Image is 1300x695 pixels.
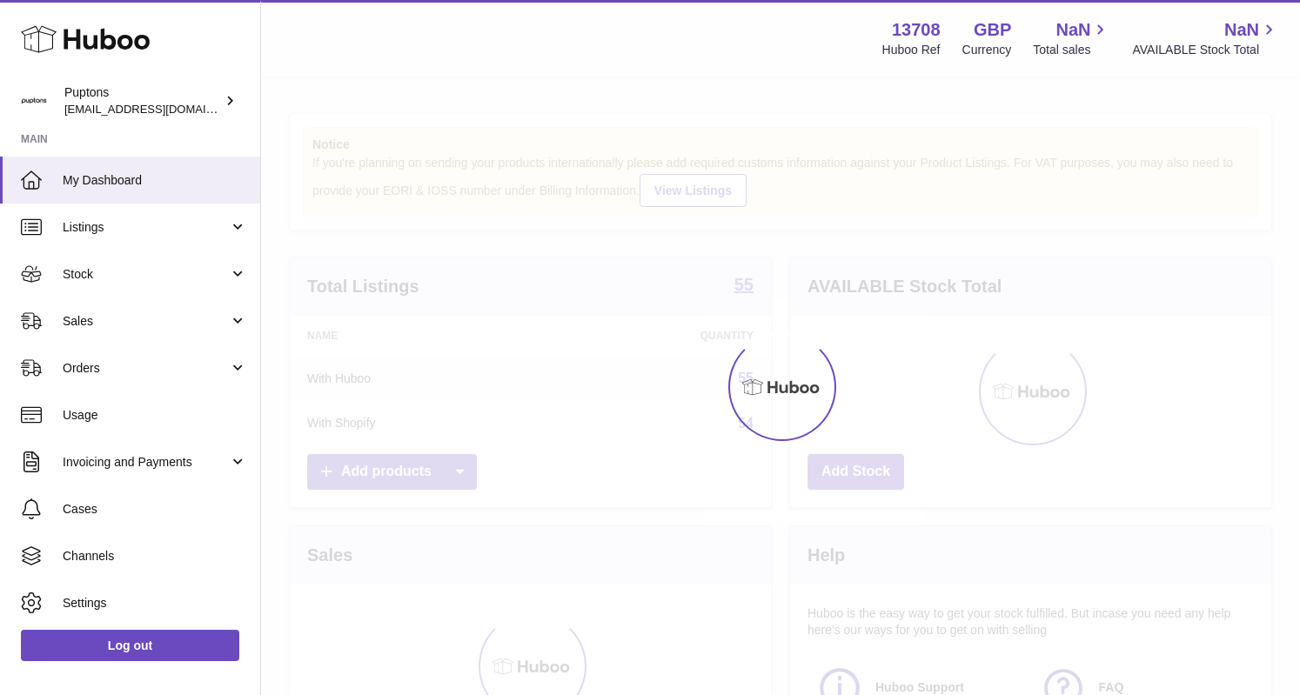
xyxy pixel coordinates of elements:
[1033,18,1110,58] a: NaN Total sales
[63,219,229,236] span: Listings
[63,501,247,518] span: Cases
[64,84,221,117] div: Puptons
[63,313,229,330] span: Sales
[63,172,247,189] span: My Dashboard
[892,18,941,42] strong: 13708
[63,548,247,565] span: Channels
[882,42,941,58] div: Huboo Ref
[63,595,247,611] span: Settings
[974,18,1011,42] strong: GBP
[63,266,229,283] span: Stock
[1132,42,1279,58] span: AVAILABLE Stock Total
[1055,18,1090,42] span: NaN
[63,360,229,377] span: Orders
[21,630,239,661] a: Log out
[63,454,229,471] span: Invoicing and Payments
[962,42,1012,58] div: Currency
[63,407,247,424] span: Usage
[1132,18,1279,58] a: NaN AVAILABLE Stock Total
[21,88,47,114] img: hello@puptons.com
[64,102,256,116] span: [EMAIL_ADDRESS][DOMAIN_NAME]
[1224,18,1259,42] span: NaN
[1033,42,1110,58] span: Total sales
